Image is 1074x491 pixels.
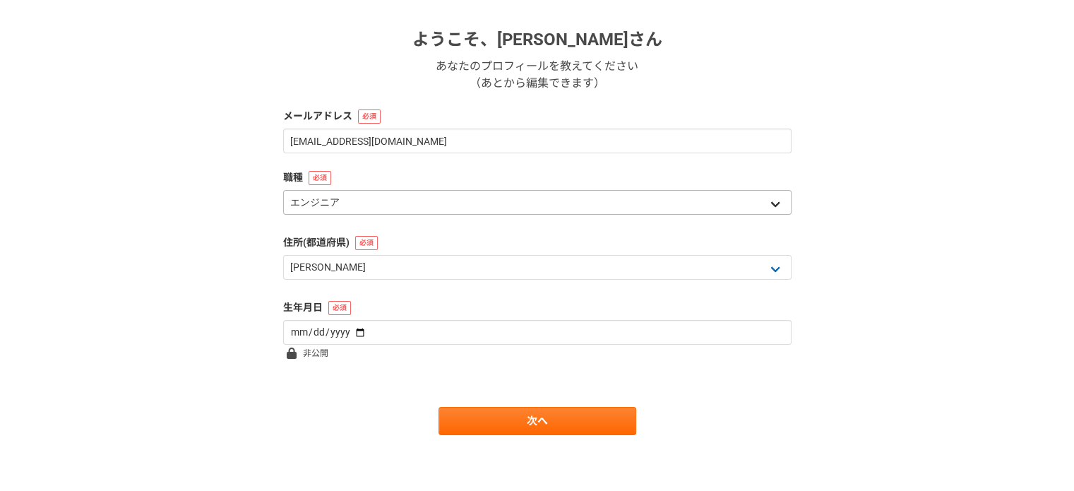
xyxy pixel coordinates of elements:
label: 生年月日 [283,300,792,315]
a: 次へ [438,407,636,435]
label: メールアドレス [283,109,792,124]
label: 住所(都道府県) [283,235,792,250]
p: あなたのプロフィールを教えてください （あとから編集できます） [436,58,638,92]
label: 職種 [283,170,792,185]
span: 非公開 [303,345,328,362]
h1: ようこそ、 [PERSON_NAME] さん [412,27,662,52]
